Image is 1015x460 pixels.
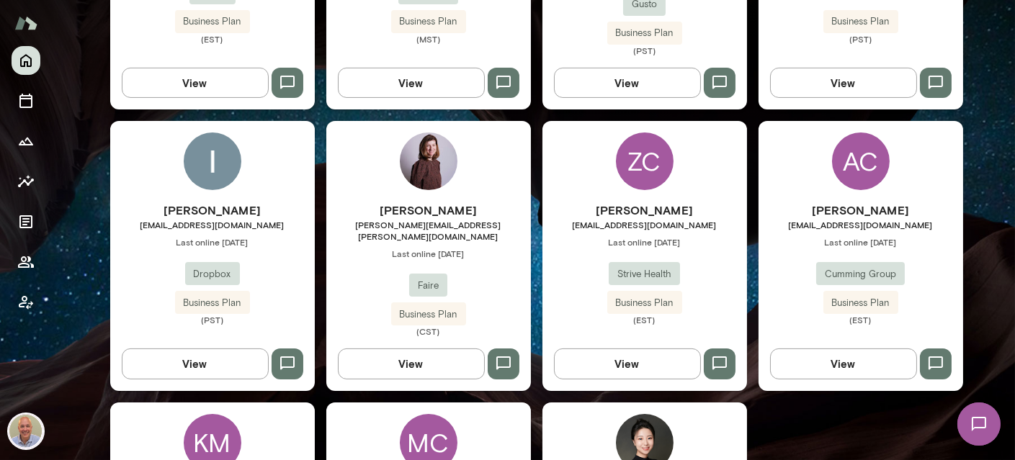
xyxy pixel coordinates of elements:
img: Marc Friedman [9,414,43,448]
img: Ishaan Gupta [184,132,241,190]
span: Business Plan [607,26,682,40]
span: [EMAIL_ADDRESS][DOMAIN_NAME] [110,219,315,230]
button: View [554,68,701,98]
button: View [122,68,269,98]
h6: [PERSON_NAME] [110,202,315,219]
span: Business Plan [175,296,250,310]
h6: [PERSON_NAME] [326,202,531,219]
div: AC [832,132,890,190]
span: (CST) [326,325,531,337]
span: Strive Health [609,267,680,281]
span: Business Plan [823,14,898,29]
button: View [338,68,485,98]
button: Sessions [12,86,40,115]
button: Growth Plan [12,127,40,155]
span: Business Plan [175,14,250,29]
span: Business Plan [823,296,898,310]
span: [EMAIL_ADDRESS][DOMAIN_NAME] [759,219,963,230]
span: (MST) [326,33,531,45]
button: Home [12,46,40,75]
span: Last online [DATE] [759,236,963,248]
button: View [770,68,917,98]
span: [EMAIL_ADDRESS][DOMAIN_NAME] [542,219,747,230]
span: Last online [DATE] [326,248,531,259]
span: Business Plan [391,307,466,322]
span: (PST) [542,45,747,56]
button: Documents [12,207,40,236]
span: (EST) [542,314,747,325]
span: Business Plan [607,296,682,310]
button: View [122,348,269,379]
button: Insights [12,167,40,196]
button: Client app [12,288,40,317]
span: Last online [DATE] [110,236,315,248]
span: Dropbox [185,267,240,281]
span: (EST) [759,314,963,325]
button: Members [12,248,40,276]
h6: [PERSON_NAME] [759,202,963,219]
span: Faire [409,279,447,293]
span: Last online [DATE] [542,236,747,248]
span: (PST) [759,33,963,45]
button: View [338,348,485,379]
img: Kristina Popova-Boasso [400,132,457,190]
span: Business Plan [391,14,466,29]
div: ZC [616,132,674,190]
span: (PST) [110,314,315,325]
h6: [PERSON_NAME] [542,202,747,219]
span: [PERSON_NAME][EMAIL_ADDRESS][PERSON_NAME][DOMAIN_NAME] [326,219,531,242]
img: Mento [14,9,37,37]
span: (EST) [110,33,315,45]
button: View [770,348,917,379]
span: Cumming Group [816,267,905,281]
button: View [554,348,701,379]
